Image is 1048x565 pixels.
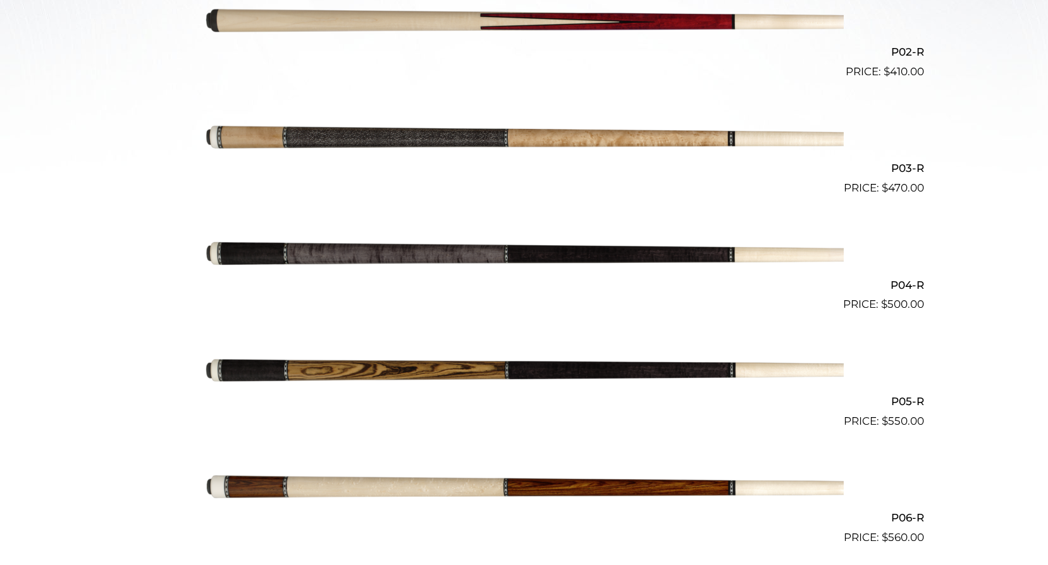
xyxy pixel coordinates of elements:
img: P06-R [205,435,844,541]
h2: P05-R [125,389,924,413]
h2: P06-R [125,506,924,530]
img: P03-R [205,85,844,191]
a: P03-R $470.00 [125,85,924,197]
a: P06-R $560.00 [125,435,924,546]
span: $ [884,65,890,78]
h2: P04-R [125,273,924,296]
span: $ [882,181,888,194]
bdi: 550.00 [882,415,924,427]
span: $ [881,298,887,310]
a: P05-R $550.00 [125,318,924,429]
span: $ [882,415,888,427]
img: P04-R [205,202,844,308]
a: P04-R $500.00 [125,202,924,313]
bdi: 500.00 [881,298,924,310]
span: $ [882,531,888,544]
bdi: 410.00 [884,65,924,78]
bdi: 470.00 [882,181,924,194]
h2: P03-R [125,157,924,180]
img: P05-R [205,318,844,424]
bdi: 560.00 [882,531,924,544]
h2: P02-R [125,40,924,63]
